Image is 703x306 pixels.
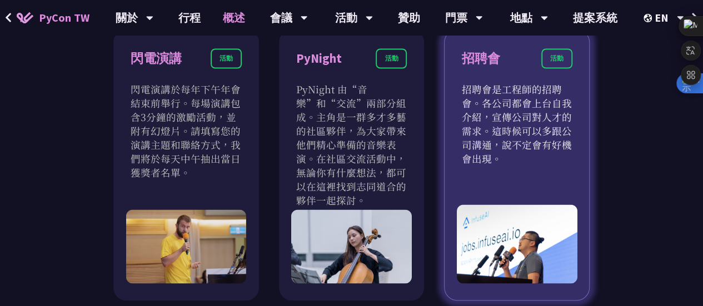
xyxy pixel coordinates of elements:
font: 關於 [116,11,138,24]
img: 招聘會 [457,204,577,283]
font: 會議 [270,11,292,24]
font: 活動 [385,54,398,62]
img: 區域設定圖標 [644,14,655,22]
font: 閃電演講於每年下午年會結束前舉行。每場演講包含3分鐘的激勵活動，並附有幻燈片。請填寫您的演講主題和聯絡方式，我們將於每天中午抽出當日獲獎者名單。 [131,82,241,179]
img: PyNight [291,209,411,283]
font: 活動 [550,54,564,62]
font: EN [655,11,669,24]
font: 概述 [223,11,245,24]
font: 招聘會是工程師的招聘會。各公司都會上台自我介紹，宣傳公司對人才的需求。這時候可以多跟公司溝通，說不定會有好機會出現。 [461,82,571,165]
img: PyCon TW 2025 首頁圖標 [17,12,33,23]
font: PyCon TW [39,11,89,24]
font: PyNight 由“音樂”和“交流”兩部分組成。主角是一群多才多藝的社區夥伴，為大家帶來他們精心準備的音樂表演。在社區交流活動中，無論你有什麼想法，都可以在這裡找到志同道合的夥伴一起探討。 [296,82,406,207]
font: 閃電演講 [131,51,182,66]
a: PyCon TW [6,4,101,32]
font: 活動 [335,11,357,24]
img: 閃電演講 [126,209,246,283]
font: 活動 [220,54,233,62]
font: 行程 [178,11,201,24]
font: 提案系統 [573,11,617,24]
font: 門票 [445,11,467,24]
font: 地點 [510,11,532,24]
font: PyNight [296,51,342,66]
font: 贊助 [398,11,420,24]
font: 招聘會 [461,51,500,66]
